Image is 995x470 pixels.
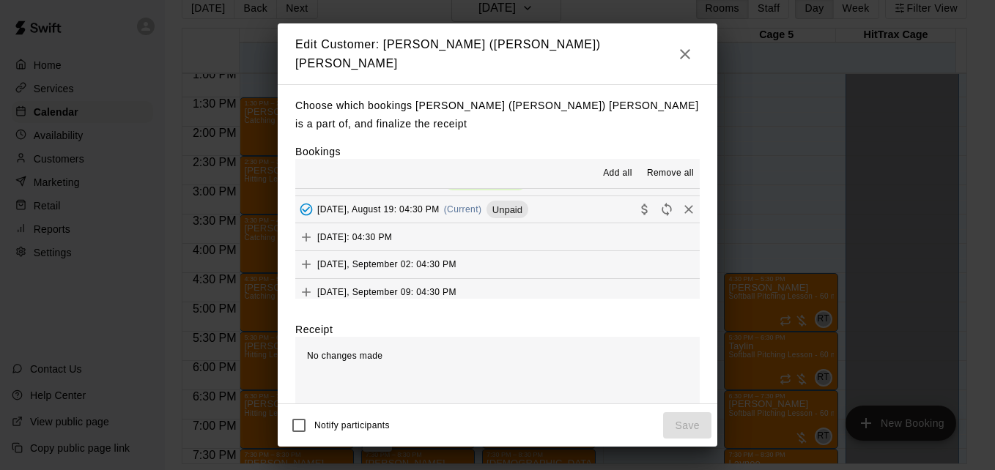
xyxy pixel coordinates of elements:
[295,258,317,269] span: Add
[295,97,700,133] p: Choose which bookings [PERSON_NAME] ([PERSON_NAME]) [PERSON_NAME] is a part of, and finalize the ...
[278,23,717,84] h2: Edit Customer: [PERSON_NAME] ([PERSON_NAME]) [PERSON_NAME]
[295,196,700,223] button: Added - Collect Payment[DATE], August 19: 04:30 PM(Current)UnpaidCollect paymentRescheduleRemove
[634,204,656,215] span: Collect payment
[295,198,317,220] button: Added - Collect Payment
[317,204,440,215] span: [DATE], August 19: 04:30 PM
[295,231,317,242] span: Add
[641,162,700,185] button: Remove all
[487,204,528,215] span: Unpaid
[295,279,700,306] button: Add[DATE], September 09: 04:30 PM
[594,162,641,185] button: Add all
[314,420,390,430] span: Notify participants
[603,166,632,181] span: Add all
[295,251,700,278] button: Add[DATE], September 02: 04:30 PM
[444,204,482,215] span: (Current)
[317,287,456,297] span: [DATE], September 09: 04:30 PM
[647,166,694,181] span: Remove all
[295,146,341,157] label: Bookings
[295,223,700,250] button: Add[DATE]: 04:30 PM
[678,204,700,215] span: Remove
[295,286,317,297] span: Add
[656,204,678,215] span: Reschedule
[317,259,456,269] span: [DATE], September 02: 04:30 PM
[295,322,333,337] label: Receipt
[307,351,382,361] span: No changes made
[317,231,392,242] span: [DATE]: 04:30 PM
